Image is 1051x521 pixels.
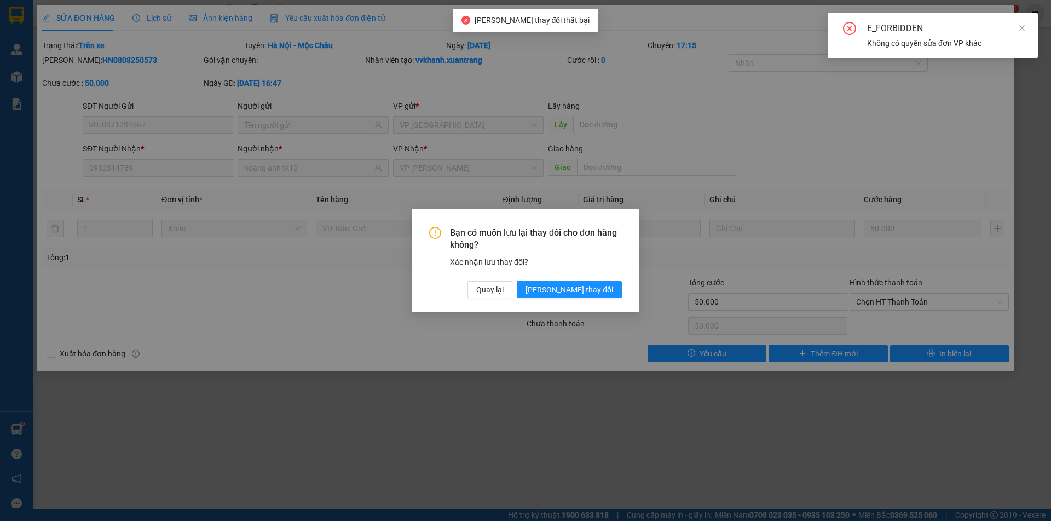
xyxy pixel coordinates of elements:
[517,281,622,298] button: [PERSON_NAME] thay đổi
[461,16,470,25] span: close-circle
[867,37,1025,49] div: Không có quyền sửa đơn VP khác
[867,22,1025,35] div: E_FORBIDDEN
[450,227,622,251] span: Bạn có muốn lưu lại thay đổi cho đơn hàng không?
[843,22,856,37] span: close-circle
[475,16,590,25] span: [PERSON_NAME] thay đổi thất bại
[467,281,512,298] button: Quay lại
[476,284,504,296] span: Quay lại
[525,284,613,296] span: [PERSON_NAME] thay đổi
[429,227,441,239] span: exclamation-circle
[1018,24,1026,32] span: close
[450,256,622,268] div: Xác nhận lưu thay đổi?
